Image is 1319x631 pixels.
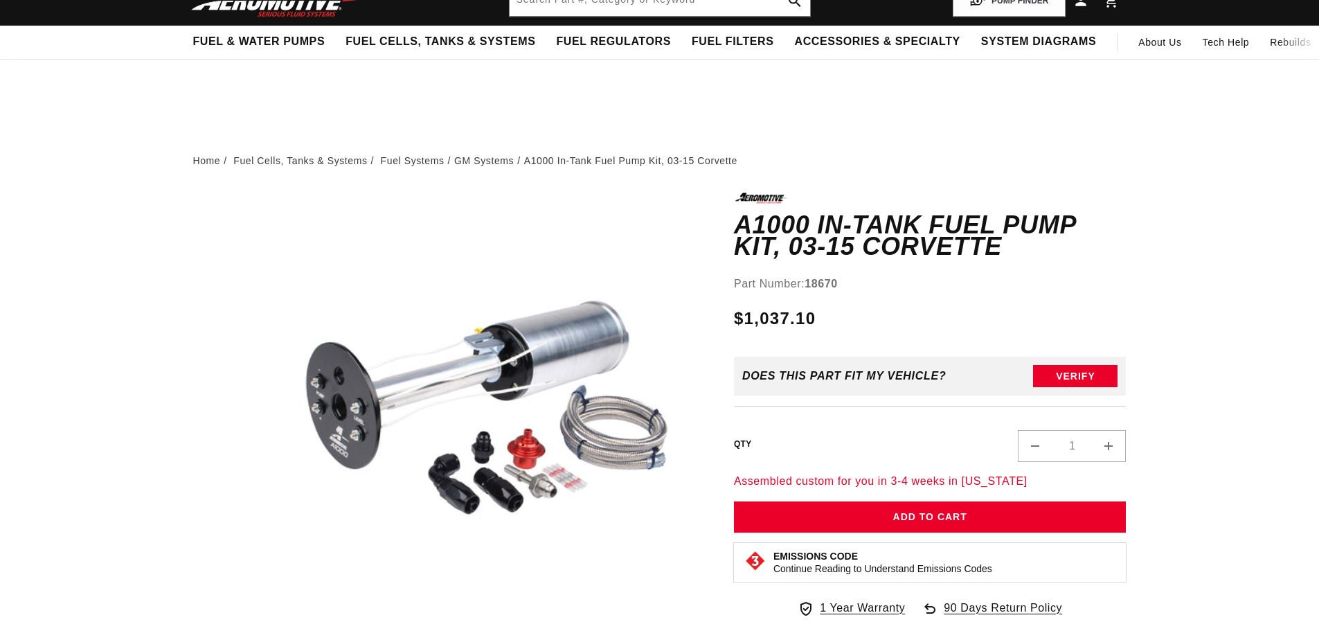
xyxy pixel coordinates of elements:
[734,275,1127,293] div: Part Number:
[1203,35,1250,50] span: Tech Help
[734,438,752,450] label: QTY
[524,153,737,168] li: A1000 In-Tank Fuel Pump Kit, 03-15 Corvette
[734,472,1127,490] p: Assembled custom for you in 3-4 weeks in [US_STATE]
[742,370,946,382] div: Does This part fit My vehicle?
[981,35,1096,49] span: System Diagrams
[805,278,838,290] strong: 18670
[971,26,1106,58] summary: System Diagrams
[1270,35,1311,50] span: Rebuilds
[193,153,1127,168] nav: breadcrumbs
[335,26,546,58] summary: Fuel Cells, Tanks & Systems
[1192,26,1260,59] summary: Tech Help
[556,35,670,49] span: Fuel Regulators
[183,26,336,58] summary: Fuel & Water Pumps
[454,153,524,168] li: GM Systems
[744,550,766,572] img: Emissions code
[193,35,325,49] span: Fuel & Water Pumps
[381,153,445,168] a: Fuel Systems
[944,599,1062,631] span: 90 Days Return Policy
[734,214,1127,258] h1: A1000 In-Tank Fuel Pump Kit, 03-15 Corvette
[773,550,992,575] button: Emissions CodeContinue Reading to Understand Emissions Codes
[922,599,1062,631] a: 90 Days Return Policy
[546,26,681,58] summary: Fuel Regulators
[346,35,535,49] span: Fuel Cells, Tanks & Systems
[820,599,905,617] span: 1 Year Warranty
[692,35,774,49] span: Fuel Filters
[233,153,377,168] li: Fuel Cells, Tanks & Systems
[193,153,221,168] a: Home
[734,306,816,331] span: $1,037.10
[1033,365,1118,387] button: Verify
[734,501,1127,533] button: Add to Cart
[1138,37,1181,48] span: About Us
[1128,26,1192,59] a: About Us
[795,35,960,49] span: Accessories & Specialty
[784,26,971,58] summary: Accessories & Specialty
[798,599,905,617] a: 1 Year Warranty
[773,562,992,575] p: Continue Reading to Understand Emissions Codes
[773,551,858,562] strong: Emissions Code
[681,26,784,58] summary: Fuel Filters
